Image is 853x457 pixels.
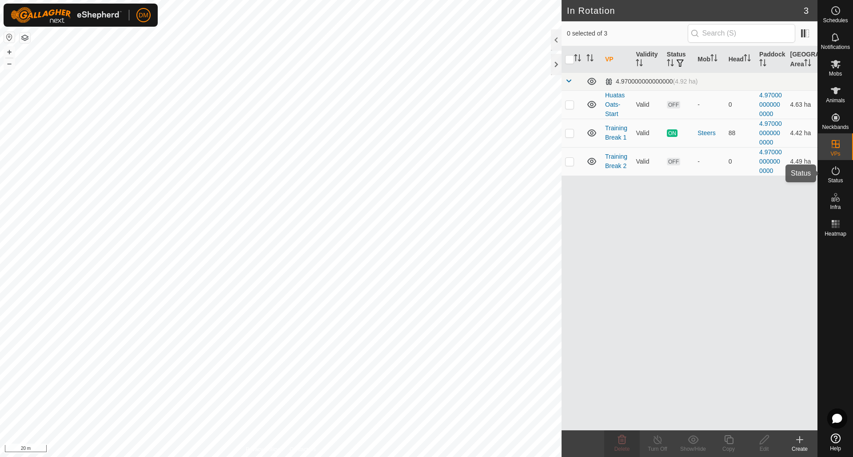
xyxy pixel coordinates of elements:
th: Head [725,46,756,73]
div: - [698,100,721,109]
a: Privacy Policy [246,445,279,453]
span: 3 [804,4,809,17]
button: Map Layers [20,32,30,43]
div: - [698,157,721,166]
a: 4.970000000000000 [759,120,782,146]
th: [GEOGRAPHIC_DATA] Area [787,46,817,73]
span: Notifications [821,44,850,50]
a: Training Break 2 [605,153,627,169]
p-sorticon: Activate to sort [744,56,751,63]
button: – [4,58,15,69]
span: Animals [826,98,845,103]
h2: In Rotation [567,5,804,16]
th: Validity [632,46,663,73]
th: Status [663,46,694,73]
td: Valid [632,90,663,119]
span: ON [667,129,678,137]
td: 4.49 ha [787,147,817,176]
td: 4.63 ha [787,90,817,119]
span: OFF [667,158,680,165]
span: Mobs [829,71,842,76]
span: Neckbands [822,124,849,130]
th: Mob [694,46,725,73]
a: Huatas Oats- Start [605,92,625,117]
a: Training Break 1 [605,124,627,141]
p-sorticon: Activate to sort [667,60,674,68]
span: OFF [667,101,680,108]
a: Contact Us [290,445,316,453]
span: Infra [830,204,841,210]
span: Schedules [823,18,848,23]
div: Edit [746,445,782,453]
span: VPs [830,151,840,156]
img: Gallagher Logo [11,7,122,23]
div: Steers [698,128,721,138]
td: 4.42 ha [787,119,817,147]
td: 0 [725,147,756,176]
p-sorticon: Activate to sort [759,60,766,68]
div: Copy [711,445,746,453]
div: Create [782,445,817,453]
button: Reset Map [4,32,15,43]
div: Show/Hide [675,445,711,453]
td: 88 [725,119,756,147]
span: Help [830,446,841,451]
span: DM [139,11,148,20]
span: (4.92 ha) [673,78,698,85]
button: + [4,47,15,57]
p-sorticon: Activate to sort [586,56,594,63]
a: Help [818,430,853,455]
div: Turn Off [640,445,675,453]
a: 4.970000000000000 [759,148,782,174]
span: Delete [614,446,630,452]
th: Paddock [756,46,786,73]
p-sorticon: Activate to sort [710,56,717,63]
input: Search (S) [688,24,795,43]
th: VP [602,46,632,73]
td: Valid [632,119,663,147]
span: Heatmap [825,231,846,237]
p-sorticon: Activate to sort [574,56,581,63]
span: 0 selected of 3 [567,29,688,38]
span: Status [828,178,843,183]
p-sorticon: Activate to sort [804,60,811,68]
a: 4.970000000000000 [759,92,782,117]
td: Valid [632,147,663,176]
div: 4.970000000000000 [605,78,698,85]
td: 0 [725,90,756,119]
p-sorticon: Activate to sort [636,60,643,68]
